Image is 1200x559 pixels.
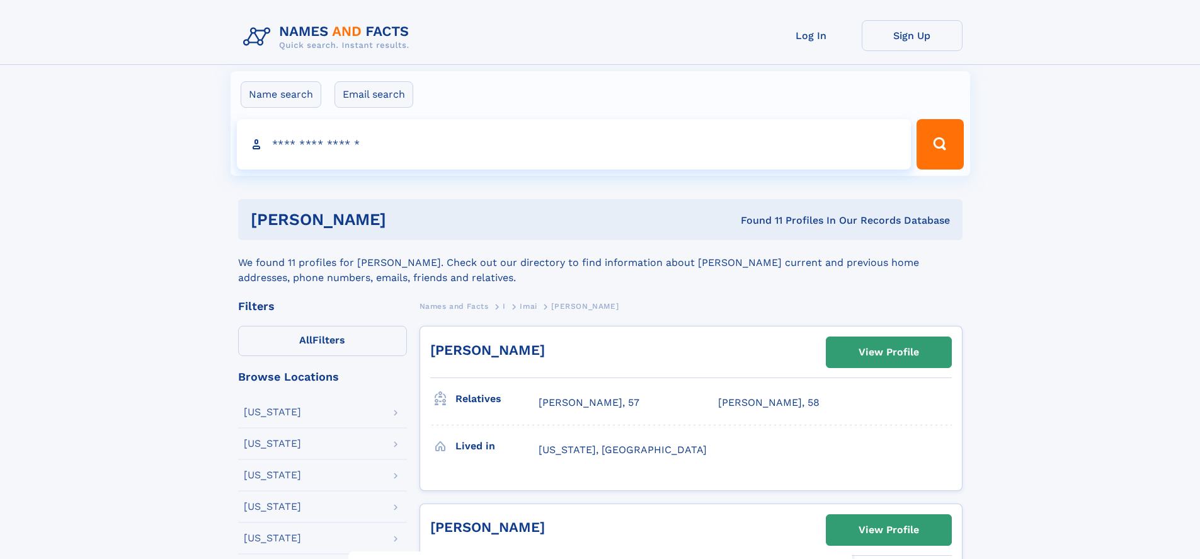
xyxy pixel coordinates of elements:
h3: Lived in [455,435,539,457]
a: Names and Facts [420,298,489,314]
a: Log In [761,20,862,51]
h3: Relatives [455,388,539,410]
span: [PERSON_NAME] [551,302,619,311]
a: [PERSON_NAME] [430,519,545,535]
span: I [503,302,506,311]
div: [US_STATE] [244,502,301,512]
img: Logo Names and Facts [238,20,420,54]
span: [US_STATE], [GEOGRAPHIC_DATA] [539,444,707,456]
div: Browse Locations [238,371,407,383]
div: View Profile [859,338,919,367]
button: Search Button [917,119,963,170]
div: [US_STATE] [244,407,301,417]
a: View Profile [826,515,951,545]
span: Imai [520,302,537,311]
a: [PERSON_NAME], 58 [718,396,820,410]
div: Filters [238,301,407,312]
label: Filters [238,326,407,356]
h1: [PERSON_NAME] [251,212,564,228]
span: All [299,334,312,346]
a: Sign Up [862,20,963,51]
div: [US_STATE] [244,439,301,449]
label: Name search [241,81,321,108]
a: I [503,298,506,314]
a: [PERSON_NAME] [430,342,545,358]
input: search input [237,119,911,170]
div: Found 11 Profiles In Our Records Database [563,214,950,228]
div: [US_STATE] [244,533,301,543]
a: [PERSON_NAME], 57 [539,396,639,410]
div: We found 11 profiles for [PERSON_NAME]. Check out our directory to find information about [PERSON... [238,240,963,285]
div: View Profile [859,516,919,545]
label: Email search [334,81,413,108]
a: Imai [520,298,537,314]
div: [US_STATE] [244,470,301,480]
a: View Profile [826,337,951,367]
